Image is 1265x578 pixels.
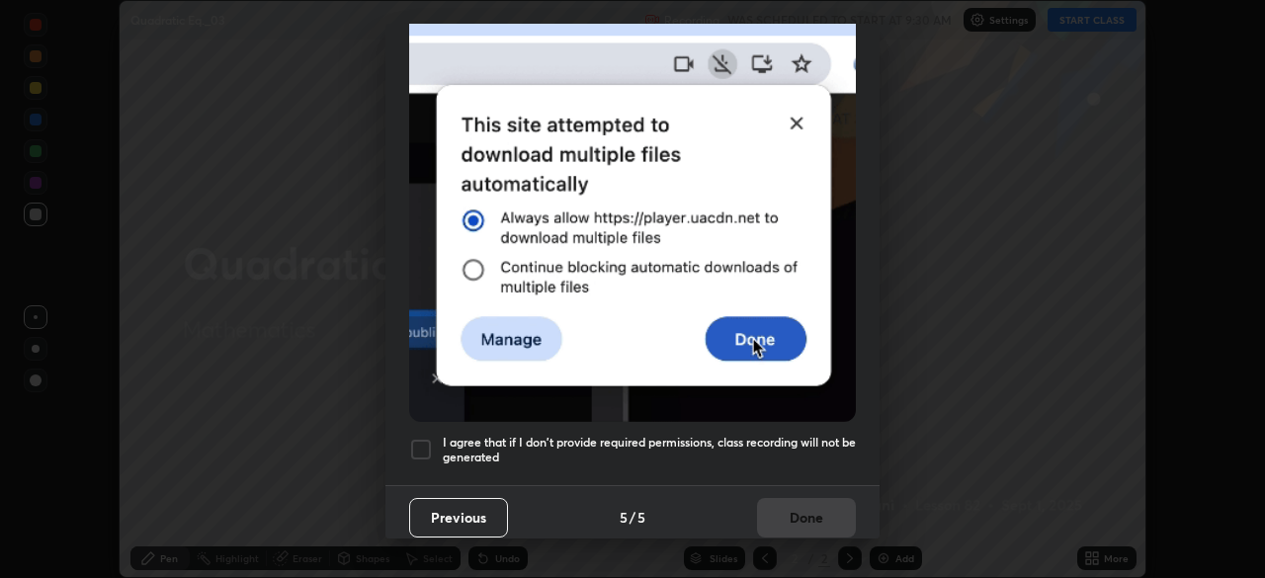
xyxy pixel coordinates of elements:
h4: 5 [620,507,628,528]
h4: / [630,507,635,528]
h4: 5 [637,507,645,528]
h5: I agree that if I don't provide required permissions, class recording will not be generated [443,435,856,465]
button: Previous [409,498,508,537]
